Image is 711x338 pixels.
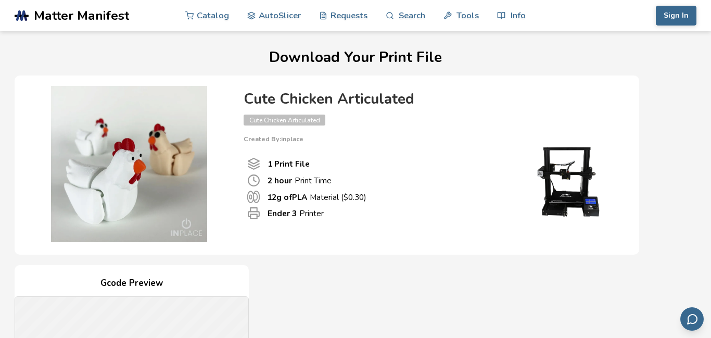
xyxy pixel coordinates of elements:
[656,6,696,26] button: Sign In
[680,307,704,331] button: Send feedback via email
[268,208,297,219] b: Ender 3
[267,192,366,203] p: Material ($ 0.30 )
[244,115,325,126] span: Cute Chicken Articulated
[15,49,696,66] h1: Download Your Print File
[25,86,233,242] img: Product
[247,174,260,187] span: Print Time
[268,208,324,219] p: Printer
[247,191,260,203] span: Material Used
[247,157,260,170] span: Number Of Print files
[15,276,249,292] h4: Gcode Preview
[268,175,332,186] p: Print Time
[268,175,292,186] b: 2 hour
[247,207,260,220] span: Printer
[268,158,310,169] b: 1 Print File
[244,91,618,107] h4: Cute Chicken Articulated
[34,8,129,23] span: Matter Manifest
[267,192,307,203] b: 12 g of PLA
[244,135,618,143] p: Created By: inplace
[514,143,618,221] img: Printer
